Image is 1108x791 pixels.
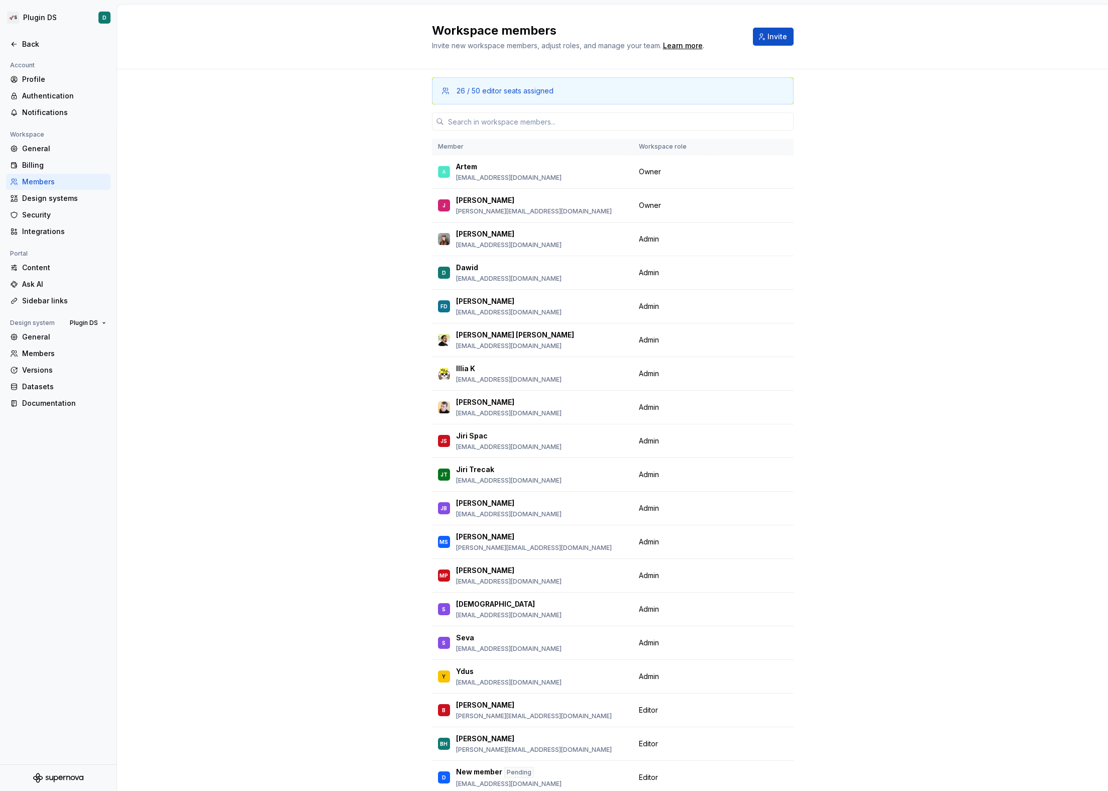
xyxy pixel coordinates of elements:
[456,578,562,586] p: [EMAIL_ADDRESS][DOMAIN_NAME]
[442,705,446,715] div: B
[22,398,106,408] div: Documentation
[456,342,574,350] p: [EMAIL_ADDRESS][DOMAIN_NAME]
[6,157,110,173] a: Billing
[6,190,110,206] a: Design systems
[639,301,659,311] span: Admin
[456,510,562,518] p: [EMAIL_ADDRESS][DOMAIN_NAME]
[639,638,659,648] span: Admin
[456,296,514,306] p: [PERSON_NAME]
[6,346,110,362] a: Members
[442,772,446,782] div: D
[6,71,110,87] a: Profile
[22,365,106,375] div: Versions
[438,368,450,380] img: Illia K
[444,112,794,131] input: Search in workspace members...
[6,174,110,190] a: Members
[22,210,106,220] div: Security
[432,41,661,50] span: Invite new workspace members, adjust roles, and manage your team.
[439,537,448,547] div: MS
[456,241,562,249] p: [EMAIL_ADDRESS][DOMAIN_NAME]
[432,23,741,39] h2: Workspace members
[456,431,488,441] p: Jiri Spac
[456,532,514,542] p: [PERSON_NAME]
[6,104,110,121] a: Notifications
[456,780,562,788] p: [EMAIL_ADDRESS][DOMAIN_NAME]
[438,233,450,245] img: Aprile Elcich
[457,86,553,96] div: 26 / 50 editor seats assigned
[639,167,661,177] span: Owner
[663,41,703,51] a: Learn more
[456,611,562,619] p: [EMAIL_ADDRESS][DOMAIN_NAME]
[456,443,562,451] p: [EMAIL_ADDRESS][DOMAIN_NAME]
[6,59,39,71] div: Account
[22,91,106,101] div: Authentication
[442,200,446,210] div: J
[456,263,478,273] p: Dawid
[22,160,106,170] div: Billing
[6,260,110,276] a: Content
[456,477,562,485] p: [EMAIL_ADDRESS][DOMAIN_NAME]
[6,207,110,223] a: Security
[442,268,446,278] div: D
[23,13,57,23] div: Plugin DS
[456,645,562,653] p: [EMAIL_ADDRESS][DOMAIN_NAME]
[2,7,115,29] button: 🚀SPlugin DSD
[22,349,106,359] div: Members
[456,633,474,643] p: Seva
[440,436,447,446] div: JS
[442,604,446,614] div: S
[639,402,659,412] span: Admin
[439,571,448,581] div: MP
[6,379,110,395] a: Datasets
[22,296,106,306] div: Sidebar links
[639,234,659,244] span: Admin
[22,263,106,273] div: Content
[440,739,448,749] div: BH
[456,195,514,205] p: [PERSON_NAME]
[438,401,450,413] img: Jan Poisl
[456,712,612,720] p: [PERSON_NAME][EMAIL_ADDRESS][DOMAIN_NAME]
[633,139,710,155] th: Workspace role
[6,362,110,378] a: Versions
[456,498,514,508] p: [PERSON_NAME]
[456,397,514,407] p: [PERSON_NAME]
[6,141,110,157] a: General
[22,279,106,289] div: Ask AI
[639,436,659,446] span: Admin
[456,330,574,340] p: [PERSON_NAME] [PERSON_NAME]
[456,275,562,283] p: [EMAIL_ADDRESS][DOMAIN_NAME]
[639,705,658,715] span: Editor
[70,319,98,327] span: Plugin DS
[6,276,110,292] a: Ask AI
[456,700,514,710] p: [PERSON_NAME]
[456,679,562,687] p: [EMAIL_ADDRESS][DOMAIN_NAME]
[639,772,658,782] span: Editor
[456,308,562,316] p: [EMAIL_ADDRESS][DOMAIN_NAME]
[639,470,659,480] span: Admin
[6,293,110,309] a: Sidebar links
[456,162,477,172] p: Artem
[438,334,450,346] img: Honza Toman
[22,227,106,237] div: Integrations
[6,317,59,329] div: Design system
[504,767,534,778] div: Pending
[456,409,562,417] p: [EMAIL_ADDRESS][DOMAIN_NAME]
[639,335,659,345] span: Admin
[456,566,514,576] p: [PERSON_NAME]
[7,12,19,24] div: 🚀S
[456,544,612,552] p: [PERSON_NAME][EMAIL_ADDRESS][DOMAIN_NAME]
[639,671,659,682] span: Admin
[456,465,494,475] p: Jiri Trecak
[6,129,48,141] div: Workspace
[33,773,83,783] svg: Supernova Logo
[456,229,514,239] p: [PERSON_NAME]
[639,503,659,513] span: Admin
[456,666,474,676] p: Ydus
[22,74,106,84] div: Profile
[438,166,450,178] img: Artem
[6,223,110,240] a: Integrations
[22,332,106,342] div: General
[456,174,562,182] p: [EMAIL_ADDRESS][DOMAIN_NAME]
